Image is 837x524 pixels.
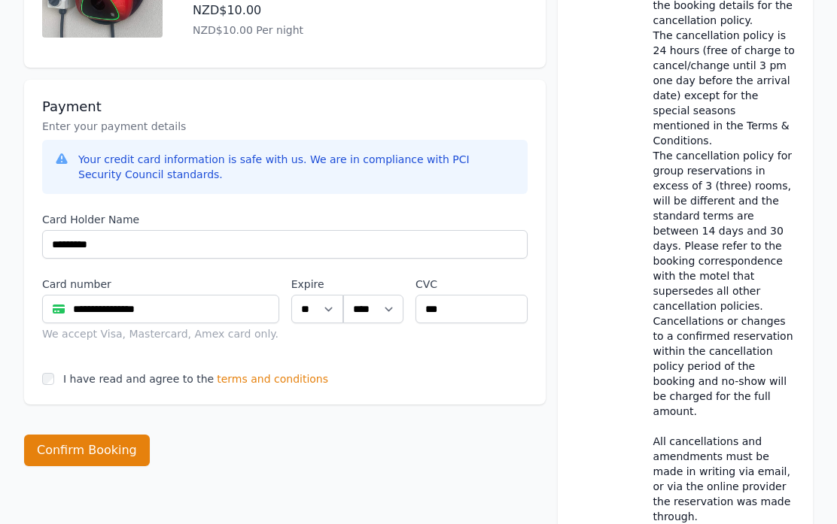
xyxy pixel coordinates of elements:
label: I have read and agree to the [63,373,214,385]
label: . [343,277,403,292]
div: Your credit card information is safe with us. We are in compliance with PCI Security Council stan... [78,152,516,182]
label: Card number [42,277,279,292]
p: NZD$10.00 [193,2,432,20]
div: We accept Visa, Mastercard, Amex card only. [42,326,279,341]
h3: Payment [42,98,528,116]
p: NZD$10.00 Per night [193,23,432,38]
label: CVC [415,277,528,292]
p: Enter your payment details [42,119,528,134]
label: Expire [291,277,343,292]
label: Card Holder Name [42,212,528,227]
span: terms and conditions [217,371,328,386]
button: Confirm Booking [24,435,150,466]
